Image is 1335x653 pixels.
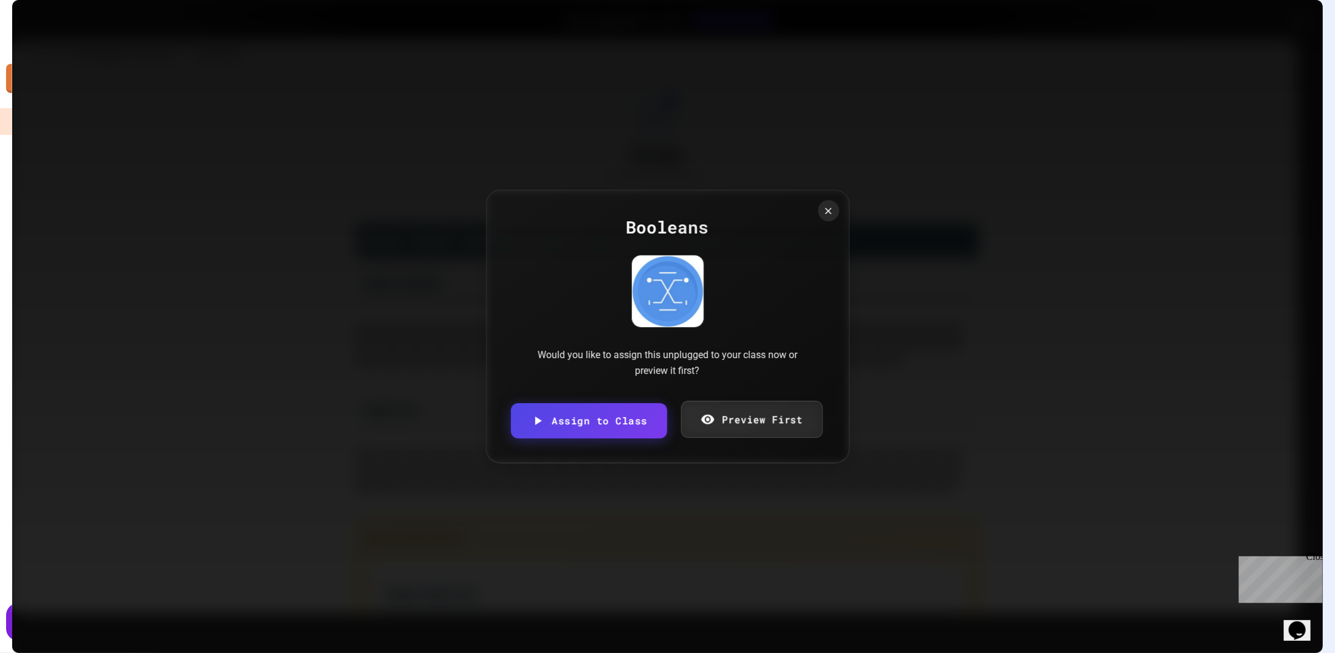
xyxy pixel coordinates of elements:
img: Booleans [632,255,704,327]
iframe: chat widget [1234,551,1323,603]
div: Booleans [511,215,825,240]
a: Preview First [681,401,823,438]
a: Assign to Class [511,403,668,438]
div: Chat with us now!Close [5,5,84,77]
iframe: chat widget [1284,604,1323,641]
div: Would you like to assign this unplugged to your class now or preview it first? [522,347,814,378]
